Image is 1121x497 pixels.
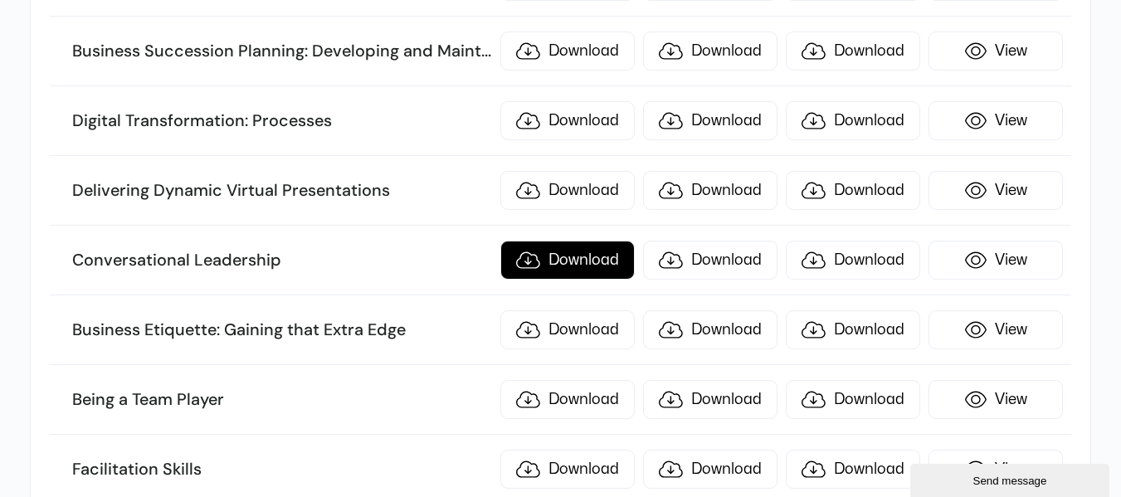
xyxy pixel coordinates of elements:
[786,171,920,210] a: Download
[643,241,777,280] a: Download
[72,250,492,271] h3: Conversational Leadership
[72,41,492,62] h3: Business Succession Planning: Developing and Maint
[500,380,635,419] a: Download
[910,460,1113,497] iframe: chat widget
[643,310,777,349] a: Download
[928,241,1063,280] a: View
[643,450,777,489] a: Download
[928,171,1063,210] a: View
[928,380,1063,419] a: View
[928,310,1063,349] a: View
[500,450,635,489] a: Download
[928,450,1063,489] a: View
[786,310,920,349] a: Download
[928,32,1063,71] a: View
[928,101,1063,140] a: View
[643,32,777,71] a: Download
[481,40,491,61] span: ...
[500,101,635,140] a: Download
[786,450,920,489] a: Download
[72,180,492,202] h3: Delivering Dynamic Virtual Presentations
[72,319,492,341] h3: Business Etiquette: Gaining that Extra Edge
[500,32,635,71] a: Download
[500,171,635,210] a: Download
[72,459,492,480] h3: Facilitation Skills
[786,32,920,71] a: Download
[786,101,920,140] a: Download
[786,380,920,419] a: Download
[786,241,920,280] a: Download
[72,110,492,132] h3: Digital Transformation: Processes
[500,310,635,349] a: Download
[72,389,492,411] h3: Being a Team Player
[643,380,777,419] a: Download
[643,171,777,210] a: Download
[643,101,777,140] a: Download
[500,241,635,280] a: Download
